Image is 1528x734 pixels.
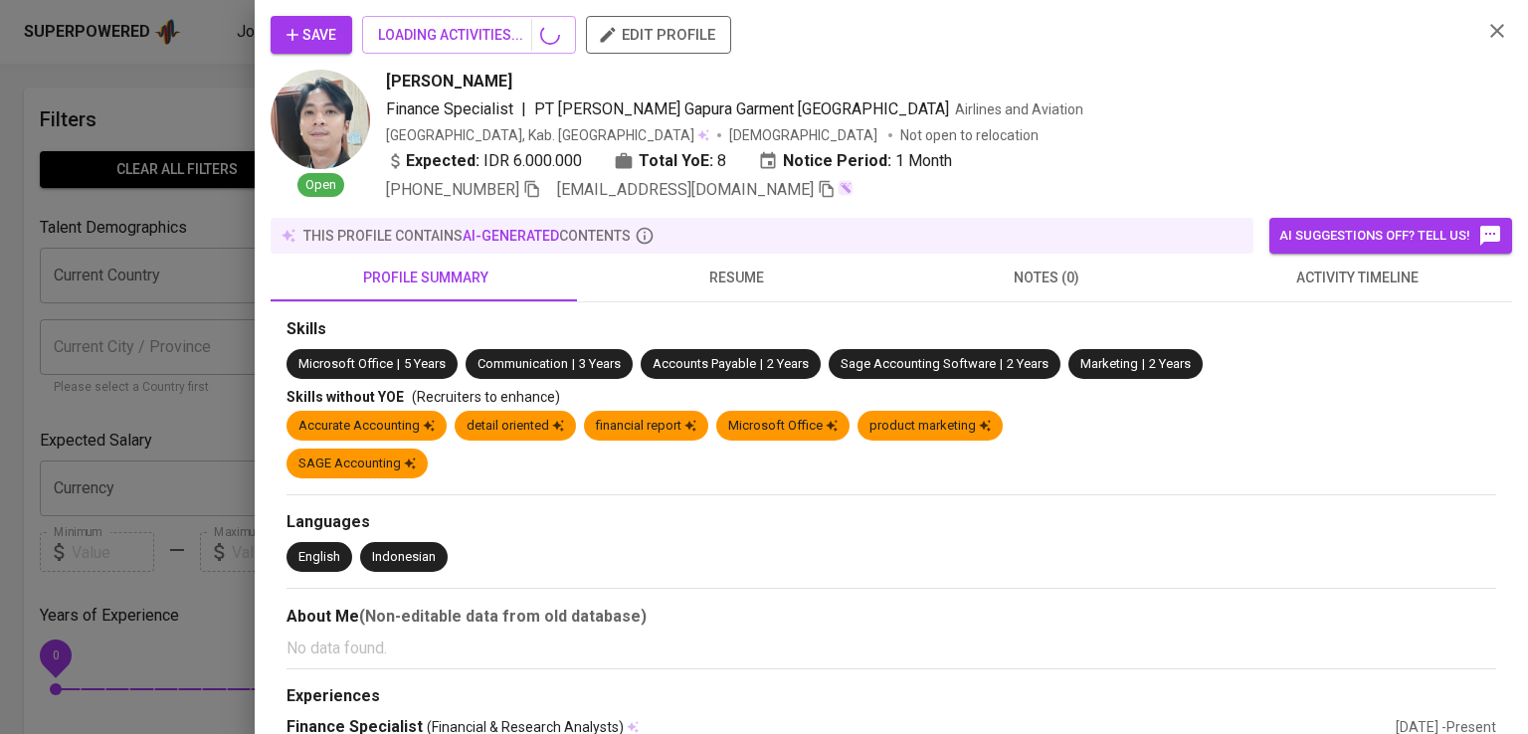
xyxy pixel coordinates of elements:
[869,417,991,436] div: product marketing
[586,26,731,42] a: edit profile
[297,176,344,195] span: Open
[286,637,1496,660] p: No data found.
[283,266,569,290] span: profile summary
[271,16,352,54] button: Save
[271,70,370,169] img: 64517b74771b29def3fc1998dfb93400.jpg
[728,417,838,436] div: Microsoft Office
[760,355,763,374] span: |
[298,356,393,371] span: Microsoft Office
[286,605,1496,629] div: About Me
[729,125,880,145] span: [DEMOGRAPHIC_DATA]
[521,97,526,121] span: |
[359,607,647,626] b: (Non-editable data from old database)
[286,23,336,48] span: Save
[286,685,1496,708] div: Experiences
[1269,218,1512,254] button: AI suggestions off? Tell us!
[397,355,400,374] span: |
[372,548,436,567] div: Indonesian
[639,149,713,173] b: Total YoE:
[477,356,568,371] span: Communication
[303,226,631,246] p: this profile contains contents
[1007,356,1049,371] span: 2 Years
[1149,356,1191,371] span: 2 Years
[386,70,512,93] span: [PERSON_NAME]
[1214,266,1500,290] span: activity timeline
[579,356,621,371] span: 3 Years
[572,355,575,374] span: |
[286,511,1496,534] div: Languages
[557,180,814,199] span: [EMAIL_ADDRESS][DOMAIN_NAME]
[378,23,560,48] span: LOADING ACTIVITIES...
[653,356,756,371] span: Accounts Payable
[596,417,696,436] div: financial report
[298,548,340,567] div: English
[1142,355,1145,374] span: |
[467,417,564,436] div: detail oriented
[298,455,416,473] div: SAGE Accounting
[838,180,854,196] img: magic_wand.svg
[406,149,479,173] b: Expected:
[783,149,891,173] b: Notice Period:
[593,266,879,290] span: resume
[463,228,559,244] span: AI-generated
[386,125,709,145] div: [GEOGRAPHIC_DATA], Kab. [GEOGRAPHIC_DATA]
[767,356,809,371] span: 2 Years
[586,16,731,54] button: edit profile
[602,22,715,48] span: edit profile
[412,389,560,405] span: (Recruiters to enhance)
[1279,224,1502,248] span: AI suggestions off? Tell us!
[404,356,446,371] span: 5 Years
[841,356,996,371] span: Sage Accounting Software
[903,266,1190,290] span: notes (0)
[298,417,435,436] div: Accurate Accounting
[900,125,1039,145] p: Not open to relocation
[286,389,404,405] span: Skills without YOE
[362,16,576,54] button: LOADING ACTIVITIES...
[717,149,726,173] span: 8
[386,99,513,118] span: Finance Specialist
[386,180,519,199] span: [PHONE_NUMBER]
[1080,356,1138,371] span: Marketing
[386,149,582,173] div: IDR 6.000.000
[1000,355,1003,374] span: |
[955,101,1083,117] span: Airlines and Aviation
[534,99,949,118] span: PT [PERSON_NAME] Gapura Garment [GEOGRAPHIC_DATA]
[286,318,1496,341] div: Skills
[758,149,952,173] div: 1 Month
